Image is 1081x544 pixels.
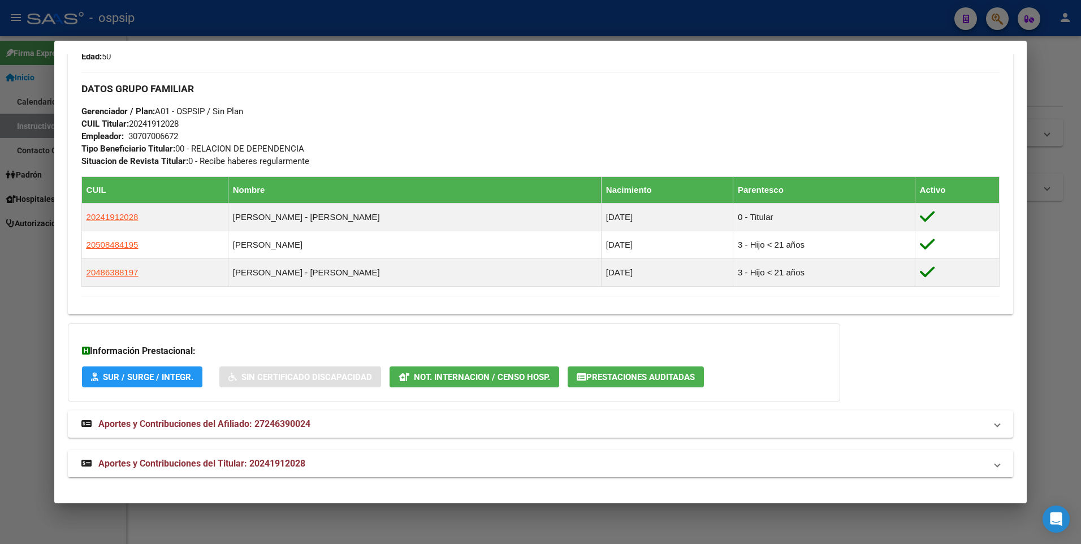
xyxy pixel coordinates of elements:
strong: CUIL Titular: [81,119,129,129]
span: 20508484195 [87,240,139,249]
button: SUR / SURGE / INTEGR. [82,366,202,387]
span: A01 - OSPSIP / Sin Plan [81,106,243,116]
td: 3 - Hijo < 21 años [733,231,915,258]
button: Prestaciones Auditadas [568,366,704,387]
strong: Edad: [81,51,102,62]
span: Not. Internacion / Censo Hosp. [414,372,550,382]
span: 20241912028 [81,119,179,129]
span: 20241912028 [87,212,139,222]
th: CUIL [81,176,228,203]
span: 0 - Recibe haberes regularmente [81,156,309,166]
strong: Gerenciador / Plan: [81,106,155,116]
td: 3 - Hijo < 21 años [733,258,915,286]
td: [PERSON_NAME] - [PERSON_NAME] [228,203,601,231]
td: [PERSON_NAME] - [PERSON_NAME] [228,258,601,286]
mat-expansion-panel-header: Aportes y Contribuciones del Titular: 20241912028 [68,450,1014,477]
h3: DATOS GRUPO FAMILIAR [81,83,1000,95]
span: Prestaciones Auditadas [586,372,695,382]
span: SUR / SURGE / INTEGR. [103,372,193,382]
button: Sin Certificado Discapacidad [219,366,381,387]
div: Open Intercom Messenger [1043,506,1070,533]
td: [PERSON_NAME] [228,231,601,258]
span: 20486388197 [87,267,139,277]
th: Activo [915,176,1000,203]
th: Nacimiento [601,176,733,203]
td: [DATE] [601,203,733,231]
span: 50 [81,51,111,62]
strong: Situacion de Revista Titular: [81,156,188,166]
th: Parentesco [733,176,915,203]
span: 00 - RELACION DE DEPENDENCIA [81,144,304,154]
button: Not. Internacion / Censo Hosp. [390,366,559,387]
td: [DATE] [601,231,733,258]
span: Aportes y Contribuciones del Titular: 20241912028 [98,458,305,469]
span: Aportes y Contribuciones del Afiliado: 27246390024 [98,418,310,429]
strong: Tipo Beneficiario Titular: [81,144,175,154]
div: 30707006672 [128,130,178,143]
h3: Información Prestacional: [82,344,826,358]
td: [DATE] [601,258,733,286]
mat-expansion-panel-header: Aportes y Contribuciones del Afiliado: 27246390024 [68,411,1014,438]
span: Sin Certificado Discapacidad [241,372,372,382]
td: 0 - Titular [733,203,915,231]
strong: Empleador: [81,131,124,141]
th: Nombre [228,176,601,203]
